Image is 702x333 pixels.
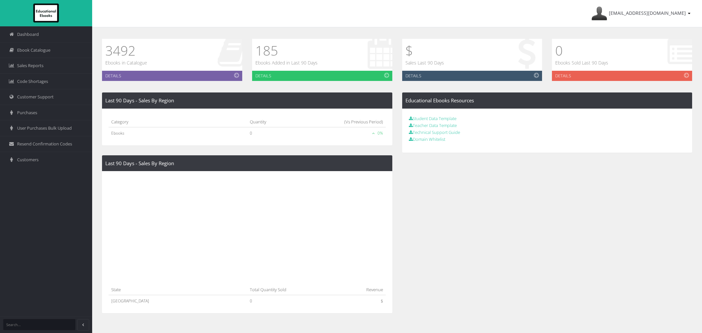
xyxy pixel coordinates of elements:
th: (Vs Previous Period) [293,115,386,127]
td: $ [338,295,385,307]
p: Ebooks Added in Last 90 Days [255,59,318,66]
span: Purchases [17,110,37,116]
h4: Last 90 Days - Sales By Region [105,98,389,103]
td: 0% [293,127,386,139]
p: Ebooks Sold Last 90 Days [555,59,608,66]
h1: $ [405,42,444,59]
a: Details [252,71,392,81]
span: Customer Support [17,94,54,100]
td: 0 [247,295,338,307]
h1: 185 [255,42,318,59]
span: User Purchases Bulk Upload [17,125,72,131]
a: Student Data Template [409,115,456,121]
a: Details [402,71,542,81]
th: Revenue [338,283,385,295]
h4: Last 90 Days - Sales By Region [105,161,389,166]
span: Ebook Catalogue [17,47,50,53]
a: Technical Support Guide [409,129,460,135]
th: Quantity [247,115,293,127]
p: Sales Last 90 Days [405,59,444,66]
th: Total Quantity Sold [247,283,338,295]
td: Ebooks [109,127,247,139]
h4: Educational Ebooks Resources [405,98,689,103]
h1: 3492 [105,42,147,59]
td: 0 [247,127,293,139]
td: [GEOGRAPHIC_DATA] [109,295,247,307]
a: Teacher Data Template [409,122,457,128]
span: Sales Reports [17,63,43,69]
span: Resend Confirmation Codes [17,141,72,147]
th: Category [109,115,247,127]
span: [EMAIL_ADDRESS][DOMAIN_NAME] [609,10,686,16]
span: Customers [17,157,39,163]
img: Avatar [591,6,607,21]
a: Details [552,71,692,81]
a: Domain Whitelist [409,136,445,142]
th: State [109,283,247,295]
span: Code Shortages [17,78,48,85]
p: Ebooks in Catalogue [105,59,147,66]
a: Details [102,71,242,81]
input: Search... [3,319,75,330]
span: Dashboard [17,31,39,38]
h1: 0 [555,42,608,59]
